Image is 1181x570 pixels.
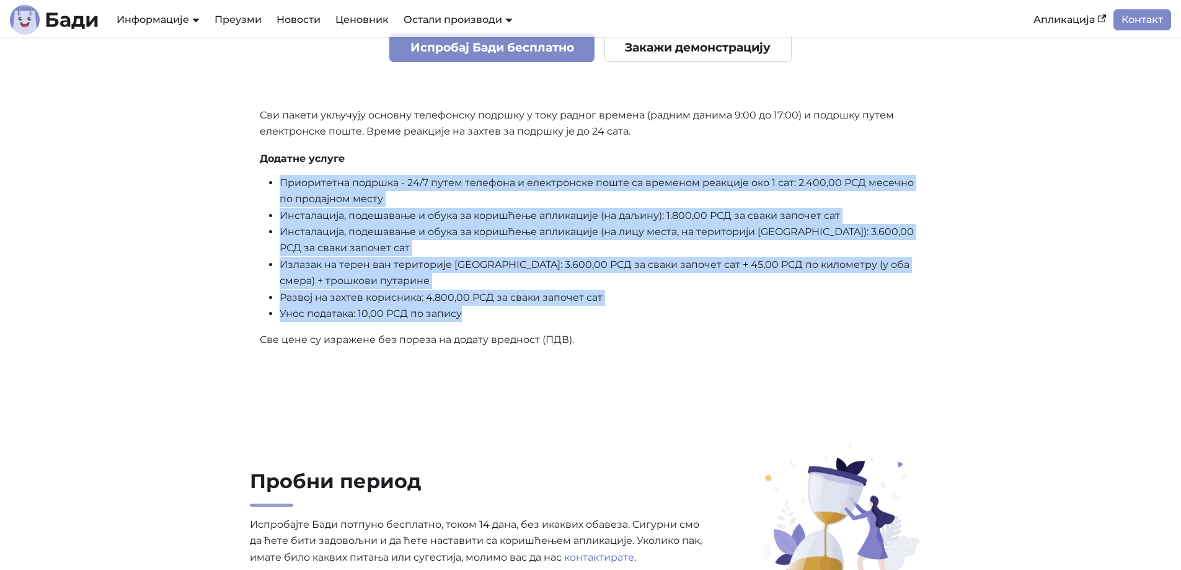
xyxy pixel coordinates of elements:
[389,33,595,63] a: Испробај Бади бесплатно
[328,9,396,30] a: Ценовник
[1026,9,1113,30] a: Апликација
[1113,9,1171,30] a: Контакт
[207,9,269,30] a: Преузми
[280,208,922,224] li: Инсталација, подешавање и обука за коришћење апликације (на даљину): 1.800,00 РСД за сваки започе...
[10,5,99,35] a: ЛогоБади
[604,33,792,63] a: Закажи демонстрацију
[45,10,99,30] b: Бади
[280,175,922,208] li: Приоритетна подршка - 24/7 путем телефона и електронске поште са временом реакције око 1 сат: 2.4...
[250,517,707,566] p: Испробајте Бади потпуно бесплатно, током 14 дана, без икаквих обавеза. Сигурни смо да ћете бити з...
[260,107,922,140] p: Сви пакети укључују основну телефонску подршку у току радног времена (радним данима 9:00 до 17:00...
[10,5,40,35] img: Лого
[280,224,922,257] li: Инсталација, подешавање и обука за коришћење апликације (на лицу места, на територији [GEOGRAPHIC...
[260,153,922,165] h4: Додатне услуге
[269,9,328,30] a: Новости
[564,551,634,563] a: контактирате
[280,290,922,306] li: Развој на захтев корисника: 4.800,00 РСД за сваки започет сат
[260,332,922,348] p: Све цене су изражене без пореза на додату вредност (ПДВ).
[404,14,513,25] a: Остали производи
[280,257,922,290] li: Излазак на терен ван територије [GEOGRAPHIC_DATA]: 3.600,00 РСД за сваки започет сат + 45,00 РСД ...
[280,306,922,322] li: Унос података: 10,00 РСД по запису
[250,469,707,507] h2: Пробни период
[117,14,200,25] a: Информације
